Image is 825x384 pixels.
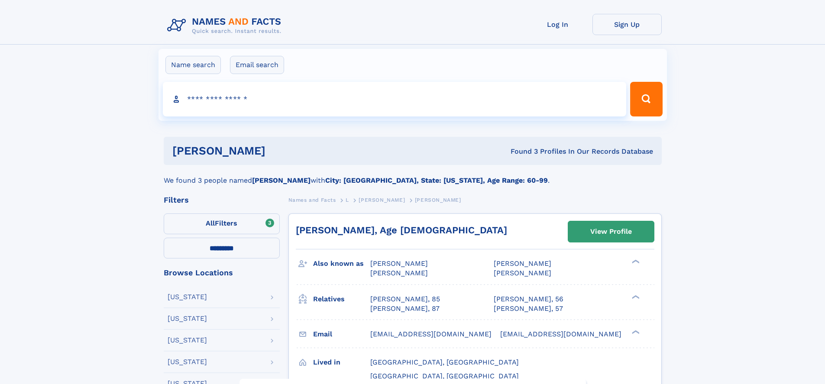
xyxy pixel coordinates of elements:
[346,194,349,205] a: L
[164,165,662,186] div: We found 3 people named with .
[590,222,632,242] div: View Profile
[415,197,461,203] span: [PERSON_NAME]
[370,330,492,338] span: [EMAIL_ADDRESS][DOMAIN_NAME]
[296,225,507,236] a: [PERSON_NAME], Age [DEMOGRAPHIC_DATA]
[313,292,370,307] h3: Relatives
[630,82,662,116] button: Search Button
[206,219,215,227] span: All
[370,259,428,268] span: [PERSON_NAME]
[359,197,405,203] span: [PERSON_NAME]
[523,14,592,35] a: Log In
[346,197,349,203] span: L
[164,213,280,234] label: Filters
[592,14,662,35] a: Sign Up
[370,294,440,304] a: [PERSON_NAME], 85
[172,145,388,156] h1: [PERSON_NAME]
[165,56,221,74] label: Name search
[168,358,207,365] div: [US_STATE]
[163,82,627,116] input: search input
[370,358,519,366] span: [GEOGRAPHIC_DATA], [GEOGRAPHIC_DATA]
[370,304,440,313] a: [PERSON_NAME], 87
[388,147,653,156] div: Found 3 Profiles In Our Records Database
[370,269,428,277] span: [PERSON_NAME]
[168,294,207,300] div: [US_STATE]
[494,294,563,304] a: [PERSON_NAME], 56
[359,194,405,205] a: [PERSON_NAME]
[313,355,370,370] h3: Lived in
[325,176,548,184] b: City: [GEOGRAPHIC_DATA], State: [US_STATE], Age Range: 60-99
[168,315,207,322] div: [US_STATE]
[164,196,280,204] div: Filters
[630,259,640,265] div: ❯
[164,14,288,37] img: Logo Names and Facts
[230,56,284,74] label: Email search
[313,256,370,271] h3: Also known as
[500,330,621,338] span: [EMAIL_ADDRESS][DOMAIN_NAME]
[252,176,311,184] b: [PERSON_NAME]
[168,337,207,344] div: [US_STATE]
[494,269,551,277] span: [PERSON_NAME]
[370,372,519,380] span: [GEOGRAPHIC_DATA], [GEOGRAPHIC_DATA]
[164,269,280,277] div: Browse Locations
[630,329,640,335] div: ❯
[494,259,551,268] span: [PERSON_NAME]
[630,294,640,300] div: ❯
[313,327,370,342] h3: Email
[288,194,336,205] a: Names and Facts
[494,304,563,313] a: [PERSON_NAME], 57
[568,221,654,242] a: View Profile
